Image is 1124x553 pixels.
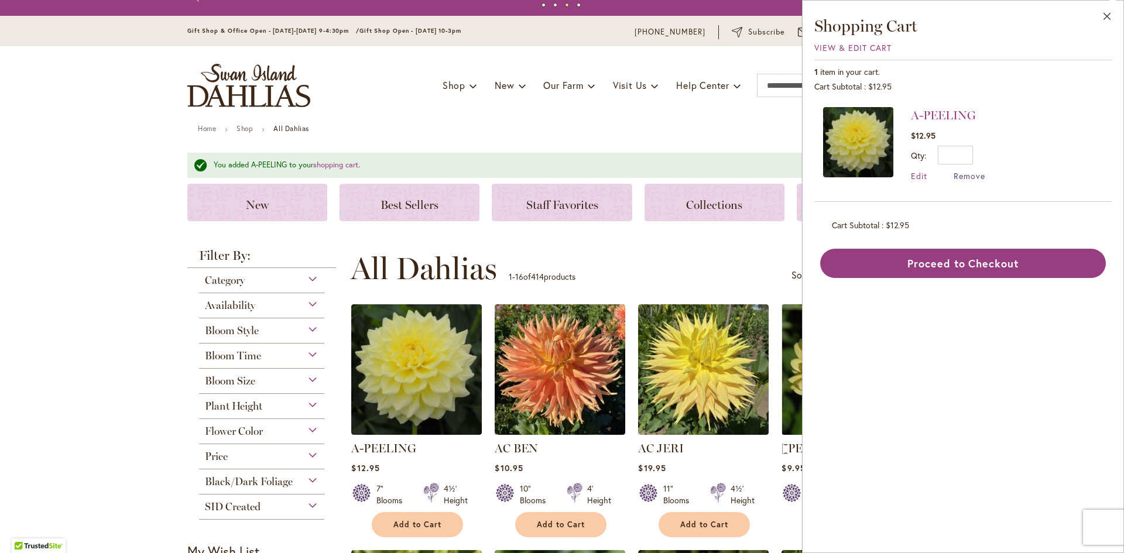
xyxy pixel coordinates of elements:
span: SID Created [205,500,261,513]
a: Best Sellers [340,184,479,221]
button: Proceed to Checkout [820,249,1106,278]
button: Add to Cart [372,512,463,537]
a: Email Us [798,26,849,38]
a: [PHONE_NUMBER] [635,26,705,38]
img: AC Jeri [638,304,769,435]
span: Bloom Time [205,349,261,362]
button: 3 of 4 [565,3,569,7]
a: store logo [187,64,310,107]
a: Best Cut Flowers [797,184,937,221]
a: Collections [645,184,784,221]
span: $10.95 [495,462,523,473]
button: 4 of 4 [577,3,581,7]
a: AC Jeri [638,426,769,437]
span: $19.95 [638,462,666,473]
img: AHOY MATEY [782,304,912,435]
span: 16 [515,271,523,282]
span: Subscribe [748,26,785,38]
span: Best Sellers [381,198,438,212]
p: - of products [509,267,575,286]
span: Availability [205,299,255,312]
span: Collections [686,198,742,212]
a: Staff Favorites [492,184,632,221]
a: A-PEELING [823,107,893,181]
a: shopping cart [313,160,358,170]
span: Visit Us [613,79,647,91]
button: 1 of 4 [542,3,546,7]
span: $12.95 [351,462,379,473]
button: Add to Cart [515,512,606,537]
span: Add to Cart [537,520,585,530]
a: Edit [911,170,927,181]
img: AC BEN [495,304,625,435]
div: 4½' Height [731,483,755,506]
strong: All Dahlias [273,124,309,133]
span: Gift Shop & Office Open - [DATE]-[DATE] 9-4:30pm / [187,27,359,35]
span: Add to Cart [393,520,441,530]
span: 414 [531,271,544,282]
span: item in your cart. [820,66,880,77]
span: Add to Cart [680,520,728,530]
span: Shop [443,79,465,91]
div: 4' Height [587,483,611,506]
span: Cart Subtotal [814,81,862,92]
label: Qty [911,150,926,161]
div: 11" Blooms [663,483,696,506]
a: Subscribe [732,26,785,38]
label: Sort by: [791,265,823,286]
span: 1 [814,66,818,77]
a: View & Edit Cart [814,42,892,53]
span: $12.95 [886,219,909,231]
span: $12.95 [868,81,892,92]
span: Gift Shop Open - [DATE] 10-3pm [359,27,461,35]
span: All Dahlias [351,251,497,286]
a: A-PEELING [351,441,416,455]
a: Home [198,124,216,133]
a: A-PEELING [911,108,976,122]
div: 4½' Height [444,483,468,506]
span: Bloom Style [205,324,259,337]
span: Our Farm [543,79,583,91]
span: New [246,198,269,212]
span: $9.95 [782,462,805,473]
span: Cart Subtotal [832,219,879,231]
span: 1 [509,271,512,282]
a: A-Peeling [351,426,482,437]
span: Shopping Cart [814,16,917,36]
a: [PERSON_NAME] [782,441,886,455]
a: Remove [954,170,985,181]
img: A-PEELING [823,107,893,177]
strong: Filter By: [187,249,336,268]
div: You added A-PEELING to your . [214,160,902,171]
a: AC BEN [495,426,625,437]
span: New [495,79,514,91]
span: Black/Dark Foliage [205,475,293,488]
a: AC BEN [495,441,538,455]
span: Bloom Size [205,375,255,387]
button: Add to Cart [659,512,750,537]
div: 10" Blooms [520,483,553,506]
a: New [187,184,327,221]
span: Staff Favorites [526,198,598,212]
a: AC JERI [638,441,684,455]
img: A-Peeling [351,304,482,435]
button: 2 of 4 [553,3,557,7]
a: Shop [237,124,253,133]
span: $12.95 [911,130,935,141]
span: Flower Color [205,425,263,438]
span: Price [205,450,228,463]
iframe: Launch Accessibility Center [9,511,42,544]
span: Category [205,274,245,287]
a: AHOY MATEY [782,426,912,437]
span: Help Center [676,79,729,91]
span: Plant Height [205,400,262,413]
div: 7" Blooms [376,483,409,506]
